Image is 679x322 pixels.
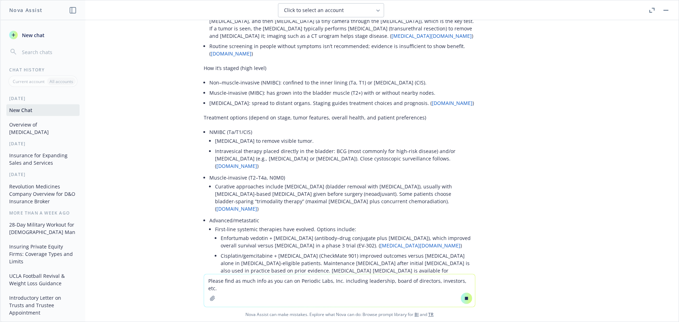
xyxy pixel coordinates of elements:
[204,114,475,121] p: Treatment options (depend on stage, tumor features, overall health, and patient preferences)
[1,67,85,73] div: Chat History
[209,98,475,108] li: [MEDICAL_DATA]: spread to distant organs. Staging guides treatment choices and prognosis. ( )
[9,6,42,14] h1: Nova Assist
[1,171,85,177] div: [DATE]
[215,136,475,146] li: [MEDICAL_DATA] to remove visible tumor.
[391,33,472,39] a: [MEDICAL_DATA][DOMAIN_NAME]
[414,311,419,317] a: BI
[209,215,475,293] li: Advanced/metastatic
[209,41,475,59] li: Routine screening in people without symptoms isn’t recommended; evidence is insufficient to show ...
[209,127,475,172] li: NMIBC (Ta/T1/CIS)
[211,50,251,57] a: [DOMAIN_NAME]
[209,172,475,215] li: Muscle‑invasive (T2–T4a, N0M0)
[209,88,475,98] li: Muscle‑invasive (MIBC): has grown into the bladder muscle (T2+) with or without nearby nodes.
[6,181,80,207] button: Revolution Medicines Company Overview for D&O Insurance Broker
[204,64,475,72] p: How it’s staged (high level)
[432,100,472,106] a: [DOMAIN_NAME]
[13,78,45,84] p: Current account
[6,219,80,238] button: 28-Day Military Workout for [DEMOGRAPHIC_DATA] Man
[6,150,80,169] button: Insurance for Expanding Sales and Services
[380,242,460,249] a: [MEDICAL_DATA][DOMAIN_NAME]
[6,29,80,41] button: New chat
[21,31,45,39] span: New chat
[278,3,384,17] button: Click to select an account
[221,233,475,251] li: Enfortumab vedotin + [MEDICAL_DATA] (antibody–drug conjugate plus [MEDICAL_DATA]), which improved...
[209,77,475,88] li: Non–muscle‑invasive (NMIBC): confined to the inner lining (Ta, T1) or [MEDICAL_DATA] (CIS).
[216,205,257,212] a: [DOMAIN_NAME]
[215,224,475,292] li: First‑line systemic therapies have evolved. Options include:
[6,270,80,289] button: UCLA Football Revival & Weight Loss Guidance
[216,163,257,169] a: [DOMAIN_NAME]
[3,307,676,322] span: Nova Assist can make mistakes. Explore what Nova can do: Browse prompt library for and
[221,251,475,291] li: Cisplatin/gemcitabine + [MEDICAL_DATA] (CheckMate 901) improved outcomes versus [MEDICAL_DATA] al...
[215,181,475,214] li: Curative approaches include [MEDICAL_DATA] (bladder removal with [MEDICAL_DATA]), usually with [M...
[6,104,80,116] button: New Chat
[284,7,344,14] span: Click to select an account
[1,210,85,216] div: More than a week ago
[6,241,80,267] button: Insuring Private Equity Firms: Coverage Types and Limits
[21,47,77,57] input: Search chats
[6,119,80,138] button: Overview of [MEDICAL_DATA]
[1,95,85,101] div: [DATE]
[215,146,475,171] li: Intravesical therapy placed directly in the bladder: BCG (most commonly for high‑risk disease) an...
[50,78,73,84] p: All accounts
[1,141,85,147] div: [DATE]
[6,292,80,318] button: Introductory Letter on Trusts and Trustee Appointment
[428,311,434,317] a: TR
[209,1,475,41] li: Symptoms that prompt evaluation often include blood in the urine (painless [MEDICAL_DATA]), urina...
